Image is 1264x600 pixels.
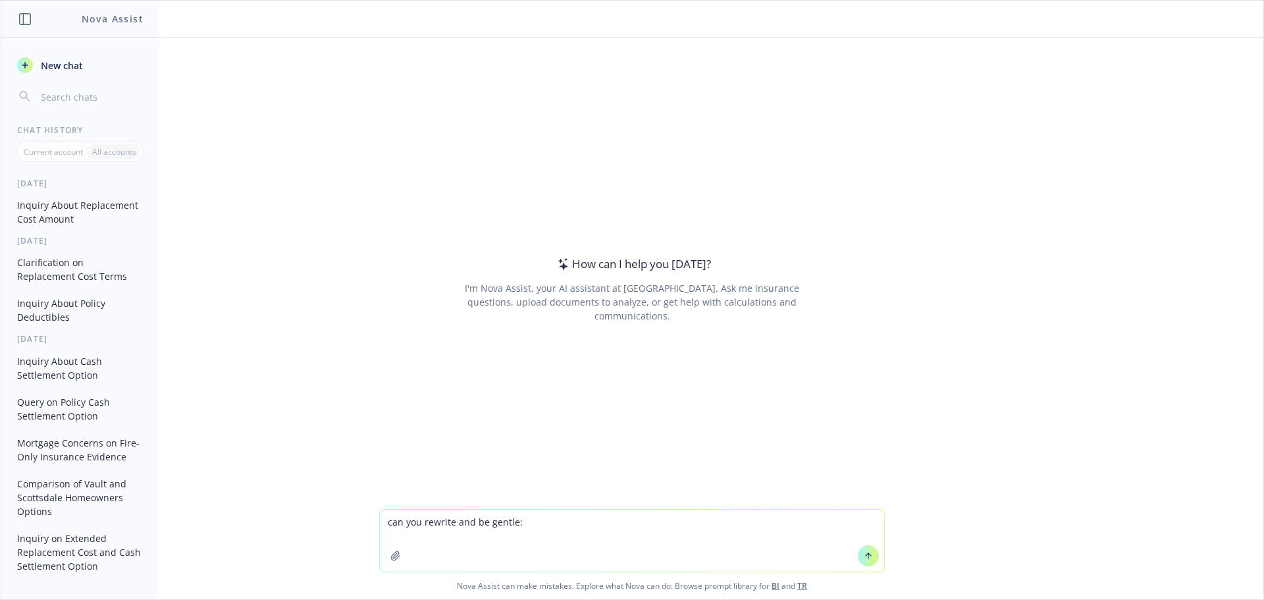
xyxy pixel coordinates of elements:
textarea: can you rewrite and be gentle: [380,510,884,572]
div: [DATE] [1,333,159,344]
span: New chat [38,59,83,72]
button: Inquiry About Replacement Cost Amount [12,194,148,230]
div: How can I help you [DATE]? [554,256,711,273]
button: Inquiry About Policy Deductibles [12,292,148,328]
button: Clarification on Replacement Cost Terms [12,252,148,287]
div: Chat History [1,124,159,136]
button: Inquiry About Cash Settlement Option [12,350,148,386]
button: Comparison of Vault and Scottsdale Homeowners Options [12,473,148,522]
p: All accounts [92,146,136,157]
button: New chat [12,53,148,77]
button: Mortgage Concerns on Fire-Only Insurance Evidence [12,432,148,468]
div: [DATE] [1,235,159,246]
a: BI [772,580,779,591]
input: Search chats [38,88,143,106]
div: [DATE] [1,178,159,189]
button: Inquiry on Extended Replacement Cost and Cash Settlement Option [12,528,148,577]
a: TR [797,580,807,591]
p: Current account [24,146,83,157]
div: I'm Nova Assist, your AI assistant at [GEOGRAPHIC_DATA]. Ask me insurance questions, upload docum... [446,281,817,323]
span: Nova Assist can make mistakes. Explore what Nova can do: Browse prompt library for and [6,572,1258,599]
button: Query on Policy Cash Settlement Option [12,391,148,427]
h1: Nova Assist [82,12,144,26]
